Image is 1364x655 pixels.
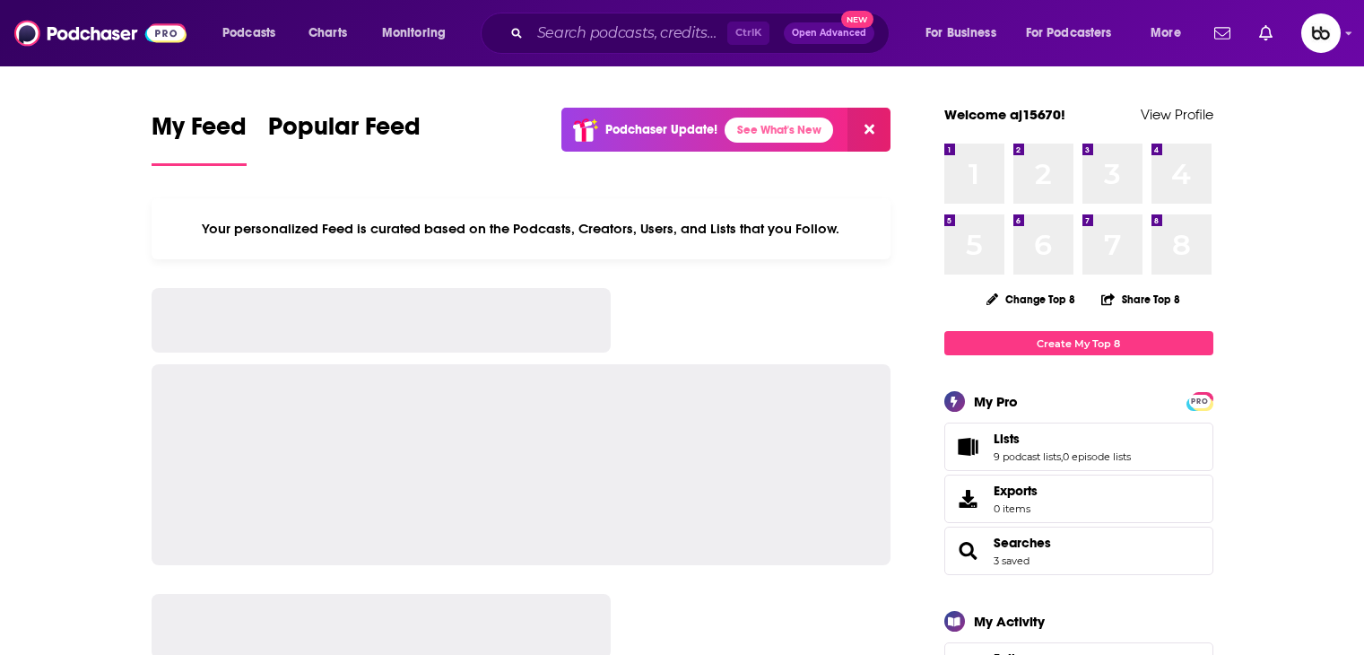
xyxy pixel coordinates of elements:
[1026,21,1112,46] span: For Podcasters
[1138,19,1203,48] button: open menu
[976,288,1087,310] button: Change Top 8
[994,483,1038,499] span: Exports
[1141,106,1213,123] a: View Profile
[605,122,717,137] p: Podchaser Update!
[530,19,727,48] input: Search podcasts, credits, & more...
[1189,394,1211,407] a: PRO
[994,431,1131,447] a: Lists
[1100,282,1181,317] button: Share Top 8
[1252,18,1280,48] a: Show notifications dropdown
[1063,450,1131,463] a: 0 episode lists
[792,29,866,38] span: Open Advanced
[725,118,833,143] a: See What's New
[382,21,446,46] span: Monitoring
[1014,19,1138,48] button: open menu
[152,111,247,166] a: My Feed
[1189,395,1211,408] span: PRO
[944,106,1065,123] a: Welcome aj15670!
[1061,450,1063,463] span: ,
[369,19,469,48] button: open menu
[297,19,358,48] a: Charts
[994,450,1061,463] a: 9 podcast lists
[974,393,1018,410] div: My Pro
[944,331,1213,355] a: Create My Top 8
[1301,13,1341,53] img: User Profile
[925,21,996,46] span: For Business
[951,434,986,459] a: Lists
[1207,18,1238,48] a: Show notifications dropdown
[951,486,986,511] span: Exports
[152,198,891,259] div: Your personalized Feed is curated based on the Podcasts, Creators, Users, and Lists that you Follow.
[994,555,1030,567] a: 3 saved
[308,21,347,46] span: Charts
[913,19,1019,48] button: open menu
[268,111,421,166] a: Popular Feed
[841,11,873,28] span: New
[727,22,769,45] span: Ctrl K
[994,535,1051,551] a: Searches
[1301,13,1341,53] button: Show profile menu
[784,22,874,44] button: Open AdvancedNew
[1151,21,1181,46] span: More
[944,423,1213,471] span: Lists
[14,16,187,50] img: Podchaser - Follow, Share and Rate Podcasts
[498,13,907,54] div: Search podcasts, credits, & more...
[222,21,275,46] span: Podcasts
[951,538,986,563] a: Searches
[1301,13,1341,53] span: Logged in as aj15670
[210,19,299,48] button: open menu
[974,613,1045,630] div: My Activity
[944,475,1213,523] a: Exports
[268,111,421,153] span: Popular Feed
[994,502,1038,515] span: 0 items
[944,527,1213,575] span: Searches
[152,111,247,153] span: My Feed
[994,431,1020,447] span: Lists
